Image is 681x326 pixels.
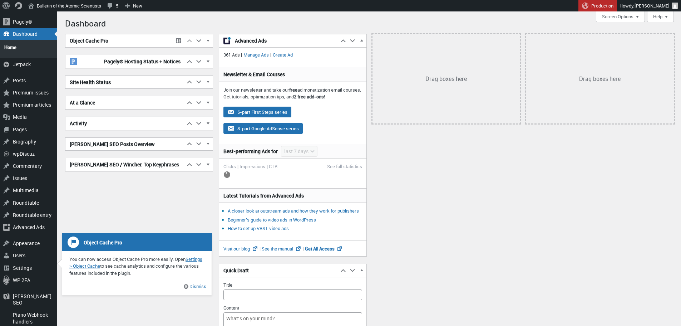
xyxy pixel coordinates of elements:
h3: Object Cache Pro [62,233,212,251]
a: Beginner’s guide to video ads in WordPress [228,216,316,223]
a: A closer look at outstream ads and how they work for publishers [228,208,359,214]
button: 5-part First Steps series [223,107,291,117]
button: 8-part Google AdSense series [223,123,303,134]
img: loading [223,171,231,178]
strong: 2 free add-ons [294,93,324,100]
h3: Best-performing Ads for [223,148,278,155]
h2: Object Cache Pro [65,34,172,47]
h2: At a Glance [65,96,185,109]
a: Settings > Object Cache [69,256,202,269]
a: How to set up VAST video ads [228,225,289,232]
h2: Site Health Status [65,76,185,89]
img: pagely-w-on-b20x20.png [70,58,77,65]
a: Get All Access [305,245,343,252]
h2: [PERSON_NAME] SEO Posts Overview [65,138,185,151]
p: 361 Ads | | [223,52,362,59]
button: Help [647,11,674,22]
label: Title [223,282,232,288]
h3: Latest Tutorials from Advanced Ads [223,192,362,199]
strong: free [289,87,297,93]
a: Dismiss [188,283,206,289]
h3: Newsletter & Email Courses [223,71,362,78]
h2: Activity [65,117,185,130]
span: Advanced Ads [235,37,334,44]
a: Manage Ads [242,52,270,58]
a: Create Ad [271,52,294,58]
span: Quick Draft [223,267,249,274]
a: Visit our blog [223,245,262,252]
h2: [PERSON_NAME] SEO / Wincher: Top Keyphrases [65,158,185,171]
span: [PERSON_NAME] [635,3,670,9]
p: You can now access Object Cache Pro more easily. Open to see cache analytics and configure the va... [62,256,212,277]
label: Content [223,305,239,311]
h1: Dashboard [65,15,674,30]
p: Join our newsletter and take our ad monetization email courses. Get tutorials, optimization tips,... [223,87,362,101]
h2: Pagely® Hosting Status + Notices [65,55,185,68]
button: Screen Options [596,11,645,22]
a: See the manual [262,245,305,252]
